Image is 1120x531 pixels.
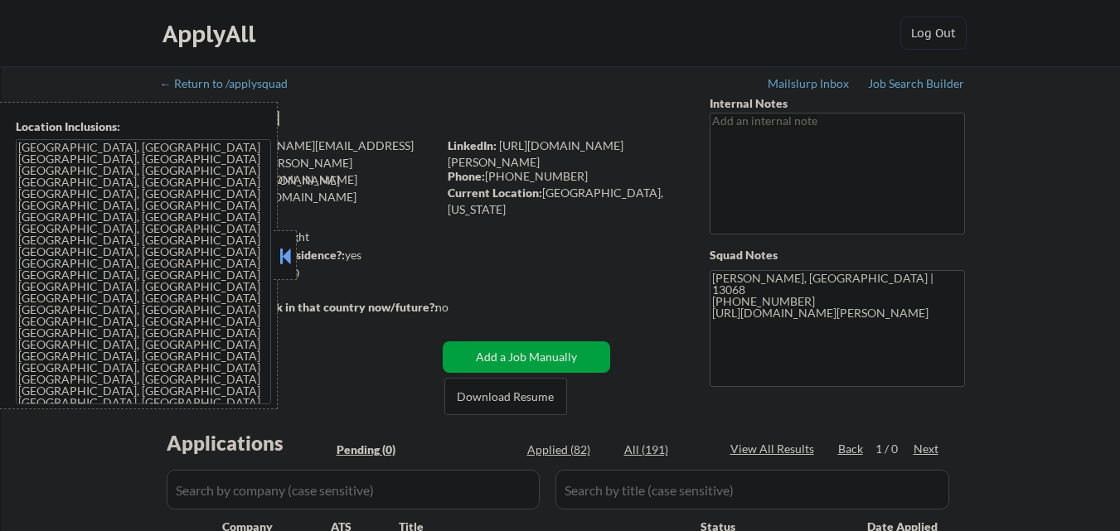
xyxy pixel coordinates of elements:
div: no [435,299,482,316]
div: 1 / 0 [875,441,914,457]
div: 82 sent / 200 bought [161,229,437,245]
input: Search by company (case sensitive) [167,470,540,509]
div: View All Results [730,441,819,457]
button: Add a Job Manually [443,341,610,373]
div: Back [838,441,865,457]
strong: Will need Visa to work in that country now/future?: [162,300,438,314]
div: Applications [167,433,331,453]
div: [PHONE_NUMBER] [448,168,682,185]
div: [GEOGRAPHIC_DATA], [US_STATE] [448,185,682,217]
input: Search by title (case sensitive) [555,470,949,509]
div: [PERSON_NAME] [162,108,502,128]
div: $155,000 [161,265,437,282]
strong: Phone: [448,169,485,183]
div: Job Search Builder [868,78,965,89]
div: [PERSON_NAME][EMAIL_ADDRESS][DOMAIN_NAME] [162,155,437,187]
div: Squad Notes [710,247,965,263]
strong: LinkedIn: [448,138,497,152]
a: [URL][DOMAIN_NAME][PERSON_NAME] [448,138,623,169]
div: All (191) [624,442,707,458]
button: Download Resume [444,378,567,415]
div: Applied (82) [527,442,610,458]
div: ← Return to /applysquad [160,78,303,89]
div: Mailslurp Inbox [768,78,851,89]
div: Next [914,441,940,457]
a: Job Search Builder [868,77,965,94]
button: Log Out [900,17,967,50]
a: ← Return to /applysquad [160,77,303,94]
div: [PERSON_NAME][EMAIL_ADDRESS][DOMAIN_NAME] [162,172,437,205]
div: [PERSON_NAME][EMAIL_ADDRESS][DOMAIN_NAME] [162,138,437,170]
div: Pending (0) [337,442,419,458]
a: Mailslurp Inbox [768,77,851,94]
div: Location Inclusions: [16,118,271,135]
strong: Current Location: [448,186,542,200]
div: ApplyAll [162,20,260,48]
div: Internal Notes [710,95,965,112]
